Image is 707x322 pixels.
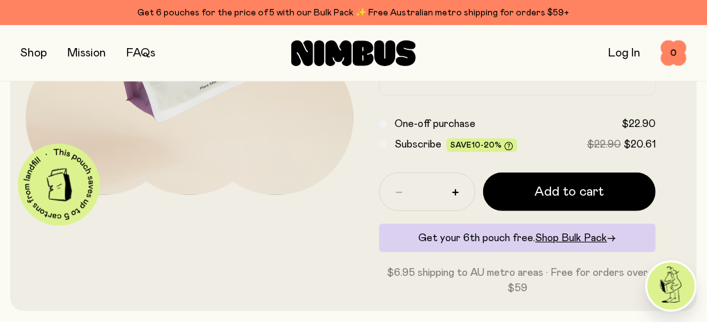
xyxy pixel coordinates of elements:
[587,139,621,149] span: $22.90
[67,47,106,59] a: Mission
[126,47,155,59] a: FAQs
[379,265,656,296] p: $6.95 shipping to AU metro areas · Free for orders over $59
[379,224,656,252] div: Get your 6th pouch free.
[395,139,441,149] span: Subscribe
[536,233,608,243] span: Shop Bulk Pack
[647,262,695,310] img: agent
[395,119,475,129] span: One-off purchase
[450,141,513,151] span: Save
[535,183,604,201] span: Add to cart
[536,233,617,243] a: Shop Bulk Pack→
[624,139,656,149] span: $20.61
[21,5,686,21] div: Get 6 pouches for the price of 5 with our Bulk Pack ✨ Free Australian metro shipping for orders $59+
[483,173,656,211] button: Add to cart
[472,141,502,149] span: 10-20%
[608,47,640,59] a: Log In
[622,119,656,129] span: $22.90
[661,40,686,66] button: 0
